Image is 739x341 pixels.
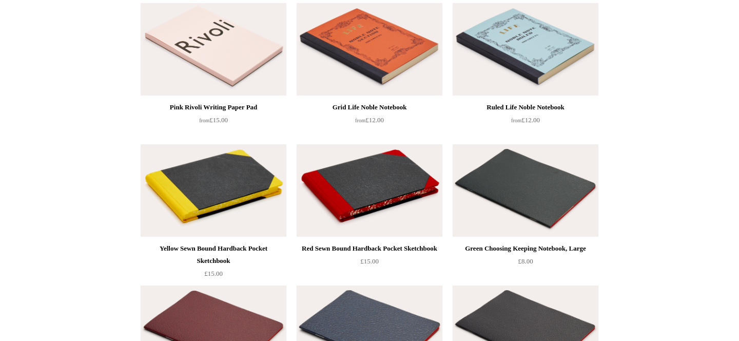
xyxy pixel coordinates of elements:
div: Ruled Life Noble Notebook [455,101,596,113]
a: Red Sewn Bound Hardback Pocket Sketchbook Red Sewn Bound Hardback Pocket Sketchbook [297,144,442,237]
span: from [511,118,521,123]
span: £15.00 [204,270,223,277]
a: Red Sewn Bound Hardback Pocket Sketchbook £15.00 [297,242,442,285]
span: from [199,118,209,123]
a: Green Choosing Keeping Notebook, Large Green Choosing Keeping Notebook, Large [453,144,598,237]
a: Green Choosing Keeping Notebook, Large £8.00 [453,242,598,285]
img: Red Sewn Bound Hardback Pocket Sketchbook [297,144,442,237]
div: Yellow Sewn Bound Hardback Pocket Sketchbook [143,242,284,267]
a: Yellow Sewn Bound Hardback Pocket Sketchbook £15.00 [141,242,286,285]
a: Pink Rivoli Writing Paper Pad Pink Rivoli Writing Paper Pad [141,3,286,96]
span: £12.00 [511,116,540,124]
span: £15.00 [199,116,228,124]
span: £8.00 [518,257,533,265]
div: Green Choosing Keeping Notebook, Large [455,242,596,255]
a: Pink Rivoli Writing Paper Pad from£15.00 [141,101,286,143]
a: Grid Life Noble Notebook from£12.00 [297,101,442,143]
img: Grid Life Noble Notebook [297,3,442,96]
span: from [355,118,365,123]
div: Grid Life Noble Notebook [299,101,440,113]
span: £15.00 [360,257,379,265]
a: Yellow Sewn Bound Hardback Pocket Sketchbook Yellow Sewn Bound Hardback Pocket Sketchbook [141,144,286,237]
a: Ruled Life Noble Notebook from£12.00 [453,101,598,143]
img: Pink Rivoli Writing Paper Pad [141,3,286,96]
div: Pink Rivoli Writing Paper Pad [143,101,284,113]
a: Ruled Life Noble Notebook Ruled Life Noble Notebook [453,3,598,96]
a: Grid Life Noble Notebook Grid Life Noble Notebook [297,3,442,96]
div: Red Sewn Bound Hardback Pocket Sketchbook [299,242,440,255]
span: £12.00 [355,116,384,124]
img: Green Choosing Keeping Notebook, Large [453,144,598,237]
img: Yellow Sewn Bound Hardback Pocket Sketchbook [141,144,286,237]
img: Ruled Life Noble Notebook [453,3,598,96]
